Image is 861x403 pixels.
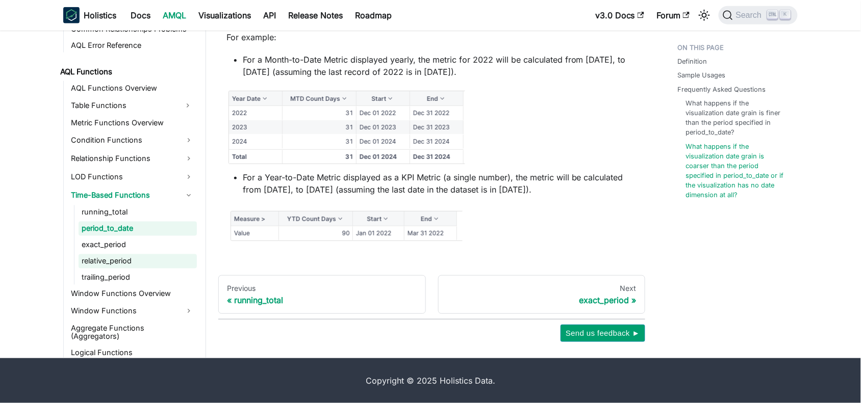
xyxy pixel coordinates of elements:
[447,284,637,293] div: Next
[227,284,417,293] div: Previous
[218,275,426,314] a: Previousrunning_total
[226,88,465,168] img: month_to_date_yearly.png
[678,57,707,66] a: Definition
[79,271,197,285] a: trailing_period
[79,254,197,268] a: relative_period
[282,7,349,23] a: Release Notes
[696,7,713,23] button: Switch between dark and light mode (currently light mode)
[68,321,197,344] a: Aggregate Functions (Aggregators)
[650,7,696,23] a: Forum
[226,31,637,43] p: For example:
[678,85,766,94] a: Frequently Asked Questions
[79,222,197,236] a: period_to_date
[447,295,637,305] div: exact_period
[192,7,257,23] a: Visualizations
[561,325,645,342] button: Send us feedback ►
[68,97,179,114] a: Table Functions
[63,7,80,23] img: Holistics
[106,374,755,387] div: Copyright © 2025 Holistics Data.
[68,346,197,360] a: Logical Functions
[218,275,645,314] nav: Docs pages
[68,150,197,167] a: Relationship Functions
[686,142,788,200] a: What happens if the visualization date grain is coarser than the period specified in period_to_da...
[780,10,791,19] kbd: K
[257,7,282,23] a: API
[68,116,197,130] a: Metric Functions Overview
[349,7,398,23] a: Roadmap
[68,169,197,185] a: LOD Functions
[179,97,197,114] button: Expand sidebar category 'Table Functions'
[79,205,197,220] a: running_total
[227,295,417,305] div: running_total
[57,65,197,79] a: AQL Functions
[68,187,197,203] a: Time-Based Functions
[566,327,640,340] span: Send us feedback ►
[68,81,197,95] a: AQL Functions Overview
[678,70,726,80] a: Sample Usages
[733,11,768,20] span: Search
[589,7,650,23] a: v3.0 Docs
[79,238,197,252] a: exact_period
[68,38,197,52] a: AQL Error Reference
[719,6,798,24] button: Search (Ctrl+K)
[226,206,463,248] img: year_to_date_no_grains.png
[68,303,197,319] a: Window Functions
[157,7,192,23] a: AMQL
[124,7,157,23] a: Docs
[243,53,637,78] li: For a Month-to-Date Metric displayed yearly, the metric for 2022 will be calculated from [DATE], ...
[686,98,788,138] a: What happens if the visualization date grain is finer than the period specified in period_to_date?
[438,275,646,314] a: Nextexact_period
[84,9,116,21] b: Holistics
[68,287,197,301] a: Window Functions Overview
[243,171,637,196] li: For a Year-to-Date Metric displayed as a KPI Metric (a single number), the metric will be calcula...
[68,132,197,148] a: Condition Functions
[63,7,116,23] a: HolisticsHolistics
